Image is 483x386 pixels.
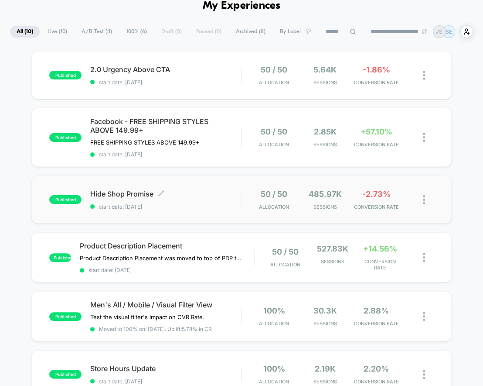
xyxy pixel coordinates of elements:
[315,364,336,373] span: 2.19k
[317,244,348,253] span: 527.83k
[49,71,82,79] span: published
[261,127,287,136] span: 50 / 50
[49,370,82,379] span: published
[423,253,425,262] img: close
[90,300,241,309] span: Men's All / Mobile / Visual Filter View
[423,370,425,379] img: close
[261,65,287,74] span: 50 / 50
[49,195,82,204] span: published
[80,255,241,262] span: Product Description Placement was moved to top of PDP to lower in the PDP.
[90,190,241,198] span: Hide Shop Promise
[436,28,442,35] p: JS
[353,141,399,148] span: CONVERSION RATE
[361,127,392,136] span: +57.10%
[302,141,348,148] span: Sessions
[80,241,254,250] span: Product Description Placement
[120,26,153,38] span: 100% ( 6 )
[362,190,391,199] span: -2.73%
[280,28,301,35] span: By Label
[353,379,399,385] span: CONVERSION RATE
[363,65,390,74] span: -1.86%
[311,258,354,265] span: Sessions
[259,204,289,210] span: Allocation
[353,79,399,86] span: CONVERSION RATE
[423,71,425,80] img: close
[90,117,241,134] span: Facebook - FREE SHIPPING STYLES ABOVE 149.99+
[309,190,342,199] span: 485.97k
[259,321,289,327] span: Allocation
[49,133,82,142] span: published
[80,267,254,273] span: start date: [DATE]
[272,247,299,256] span: 50 / 50
[90,364,241,373] span: Store Hours Update
[423,133,425,142] img: close
[423,195,425,204] img: close
[313,306,337,315] span: 30.3k
[270,262,300,268] span: Allocation
[263,364,285,373] span: 100%
[353,204,399,210] span: CONVERSION RATE
[313,65,337,74] span: 5.64k
[99,326,212,332] span: Moved to 100% on: [DATE] . Uplift: 5.78% in CR
[422,29,427,34] img: end
[259,141,289,148] span: Allocation
[353,321,399,327] span: CONVERSION RATE
[90,79,241,86] span: start date: [DATE]
[364,306,389,315] span: 2.88%
[41,26,74,38] span: Live ( 10 )
[359,258,402,271] span: CONVERSION RATE
[90,378,241,385] span: start date: [DATE]
[261,190,287,199] span: 50 / 50
[90,139,200,146] span: FREE SHIPPING STYLES ABOVE 149.99+
[302,79,348,86] span: Sessions
[302,204,348,210] span: Sessions
[90,151,241,158] span: start date: [DATE]
[423,312,425,321] img: close
[259,379,289,385] span: Allocation
[364,364,389,373] span: 2.20%
[10,26,40,38] span: All ( 10 )
[90,65,241,74] span: 2.0 Urgency Above CTA
[49,312,82,321] span: published
[446,28,452,35] p: SE
[90,314,204,321] span: Test the visual filter's impact on CVR Rate.
[314,127,337,136] span: 2.85k
[302,321,348,327] span: Sessions
[263,306,285,315] span: 100%
[229,26,272,38] span: Archived ( 8 )
[259,79,289,86] span: Allocation
[302,379,348,385] span: Sessions
[75,26,119,38] span: A/B Test ( 4 )
[90,203,241,210] span: start date: [DATE]
[49,253,71,262] span: published
[363,244,397,253] span: +14.56%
